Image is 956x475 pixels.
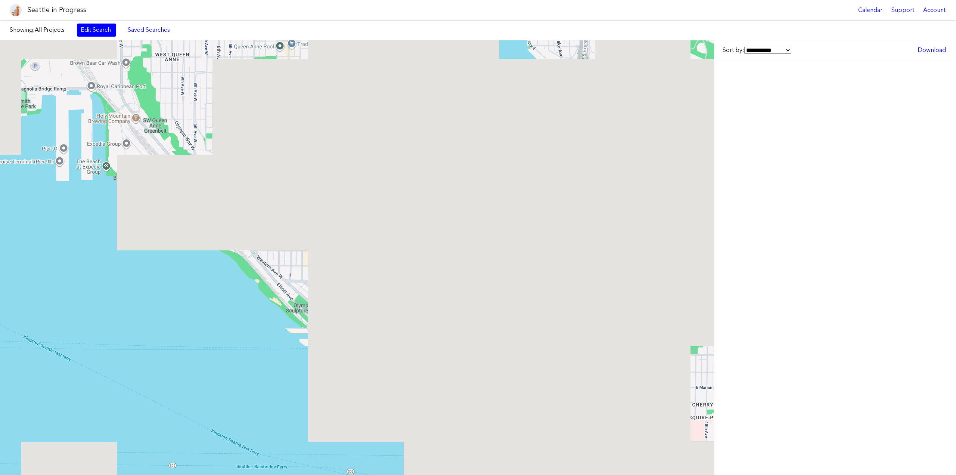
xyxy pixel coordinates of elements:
[124,24,174,36] a: Saved Searches
[28,5,86,15] h1: Seattle in Progress
[77,24,116,36] a: Edit Search
[35,26,65,33] span: All Projects
[10,26,69,34] label: Showing:
[723,46,791,54] label: Sort by:
[10,4,22,16] img: favicon-96x96.png
[914,44,950,56] a: Download
[744,47,791,54] select: Sort by:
